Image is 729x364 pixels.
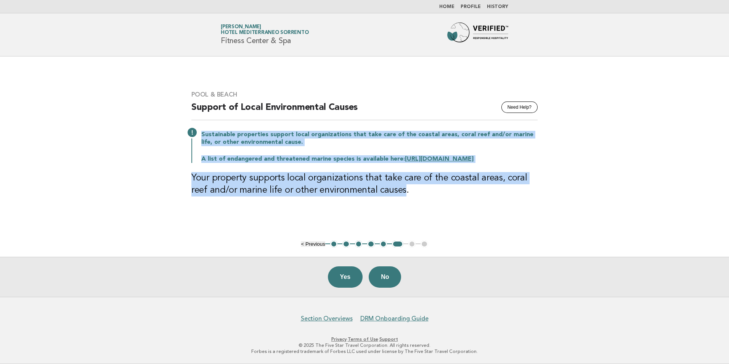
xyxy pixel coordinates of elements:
[191,91,538,98] h3: Pool & Beach
[221,31,308,35] span: Hotel Mediterraneo Sorrento
[439,5,454,9] a: Home
[301,241,325,247] button: < Previous
[355,240,363,248] button: 3
[131,348,598,354] p: Forbes is a registered trademark of Forbes LLC used under license by The Five Star Travel Corpora...
[342,240,350,248] button: 2
[131,342,598,348] p: © 2025 The Five Star Travel Corporation. All rights reserved.
[221,24,308,35] a: [PERSON_NAME]Hotel Mediterraneo Sorrento
[405,156,474,162] a: [URL][DOMAIN_NAME]
[447,23,508,47] img: Forbes Travel Guide
[330,240,338,248] button: 1
[331,337,347,342] a: Privacy
[487,5,508,9] a: History
[380,240,387,248] button: 5
[191,172,538,196] h3: Your property supports local organizations that take care of the coastal areas, coral reef and/or...
[369,266,401,288] button: No
[348,337,378,342] a: Terms of Use
[328,266,363,288] button: Yes
[367,240,375,248] button: 4
[461,5,481,9] a: Profile
[201,155,538,163] p: A list of endangered and threatened marine species is available here:
[131,336,598,342] p: · ·
[201,131,538,146] p: Sustainable properties support local organizations that take care of the coastal areas, coral ree...
[379,337,398,342] a: Support
[501,101,538,113] button: Need Help?
[191,101,538,120] h2: Support of Local Environmental Causes
[360,315,429,322] a: DRM Onboarding Guide
[221,25,308,45] h1: Fitness Center & Spa
[392,240,403,248] button: 6
[301,315,353,322] a: Section Overviews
